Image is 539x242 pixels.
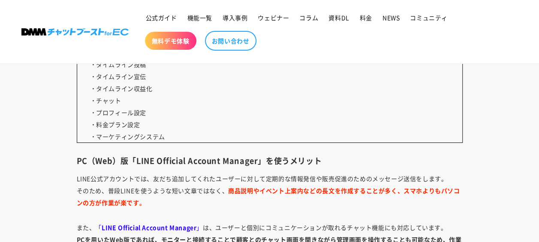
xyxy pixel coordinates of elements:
span: コミュニティ [410,14,448,21]
span: 料金 [360,14,372,21]
span: コラム [299,14,318,21]
strong: 商品説明やイベント上案内などの長文を作成することが多く、スマホよりもパソコンの方が作業が楽です。 [77,186,460,207]
strong: ・ [90,72,96,81]
a: コラム [294,9,323,27]
a: 無料デモ体験 [145,32,196,50]
span: 公式ガイド [146,14,177,21]
strong: ・ [90,84,96,93]
a: コミュニティ [405,9,453,27]
a: 導入事例 [217,9,253,27]
span: 無料デモ体験 [152,37,190,45]
span: 導入事例 [223,14,247,21]
strong: ・ [90,132,96,141]
span: NEWS [382,14,400,21]
p: LINE公式アカウントでは、友だち追加してくれたユーザーに対して定期的な情報発信や販売促進のためのメッセージ送信をします。 そのため、普段LINEを使うような短い文章ではなく、 [77,172,463,209]
strong: ・ [90,96,96,105]
a: 料金 [355,9,377,27]
strong: ・ [90,120,96,129]
a: NEWS [377,9,405,27]
strong: ・ [90,108,96,117]
span: 資料DL [328,14,349,21]
a: 機能一覧 [182,9,217,27]
strong: LINE Official Account Manager [102,223,196,232]
a: 資料DL [323,9,354,27]
span: ウェビナー [258,14,289,21]
span: お問い合わせ [212,37,250,45]
img: 株式会社DMM Boost [21,28,129,36]
strong: ・ [90,60,96,69]
a: ウェビナー [253,9,294,27]
span: 機能一覧 [187,14,212,21]
a: 公式ガイド [141,9,182,27]
h3: PC（Web）版「LINE Official Account Manager」を使うメリット [77,156,463,166]
span: 「 」 [95,223,203,232]
a: お問い合わせ [205,31,256,51]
